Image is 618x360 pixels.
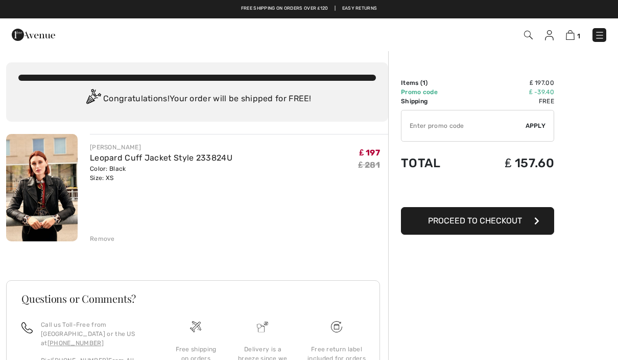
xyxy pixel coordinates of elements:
a: 1 [566,29,580,41]
input: Promo code [401,110,526,141]
span: 1 [577,32,580,40]
a: Easy Returns [342,5,377,12]
span: ₤ 197 [360,148,380,157]
button: Proceed to Checkout [401,207,554,235]
td: ₤ 157.60 [469,146,554,181]
div: [PERSON_NAME] [90,143,232,152]
span: Apply [526,121,546,130]
span: 1 [422,79,425,86]
img: Free shipping on orders over &#8356;120 [190,321,201,332]
div: Remove [90,234,115,243]
img: Free shipping on orders over &#8356;120 [331,321,342,332]
p: Call us Toll-Free from [GEOGRAPHIC_DATA] or the US at [41,320,150,348]
td: ₤ 197.00 [469,78,554,87]
td: Free [469,97,554,106]
td: Promo code [401,87,469,97]
iframe: PayPal [401,181,554,204]
span: | [335,5,336,12]
a: Leopard Cuff Jacket Style 233824U [90,153,232,163]
img: Leopard Cuff Jacket Style 233824U [6,134,78,241]
a: [PHONE_NUMBER] [47,340,104,347]
img: Menu [595,30,605,40]
img: Delivery is a breeze since we pay the duties! [257,321,268,332]
img: 1ère Avenue [12,25,55,45]
img: Shopping Bag [566,30,575,40]
img: My Info [545,30,554,40]
h3: Questions or Comments? [21,294,365,304]
img: Search [524,31,533,39]
s: ₤ 281 [359,160,380,170]
span: Proceed to Checkout [428,216,522,226]
img: call [21,322,33,333]
td: Total [401,146,469,181]
td: ₤ -39.40 [469,87,554,97]
div: Color: Black Size: XS [90,164,232,183]
td: Items ( ) [401,78,469,87]
td: Shipping [401,97,469,106]
a: Free shipping on orders over ₤120 [241,5,328,12]
div: Congratulations! Your order will be shipped for FREE! [18,89,376,109]
a: 1ère Avenue [12,29,55,39]
img: Congratulation2.svg [83,89,103,109]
